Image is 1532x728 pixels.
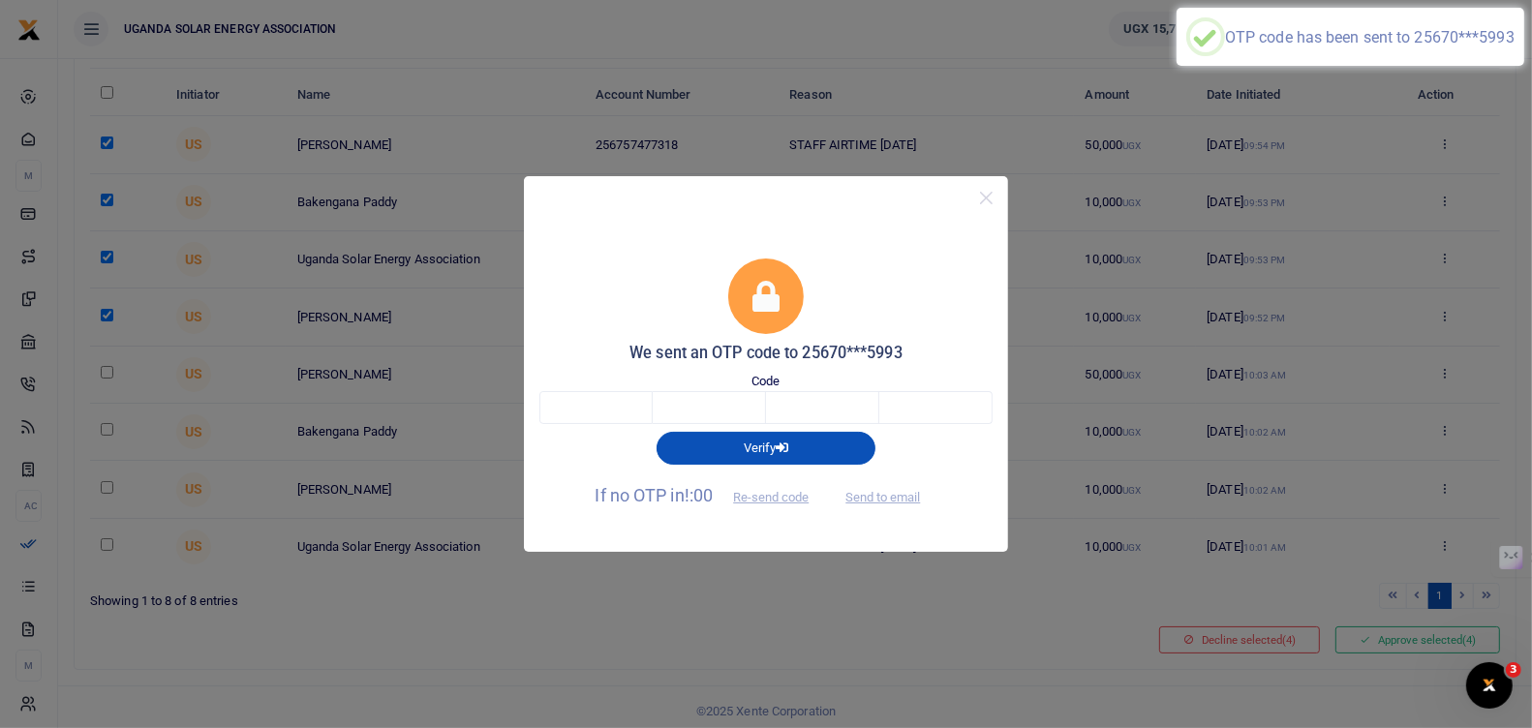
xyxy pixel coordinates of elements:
[972,184,1000,212] button: Close
[685,485,713,505] span: !:00
[1466,662,1513,709] iframe: Intercom live chat
[657,432,875,465] button: Verify
[539,344,993,363] h5: We sent an OTP code to 25670***5993
[1506,662,1521,678] span: 3
[596,485,826,505] span: If no OTP in
[751,372,780,391] label: Code
[1225,28,1515,46] div: OTP code has been sent to 25670***5993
